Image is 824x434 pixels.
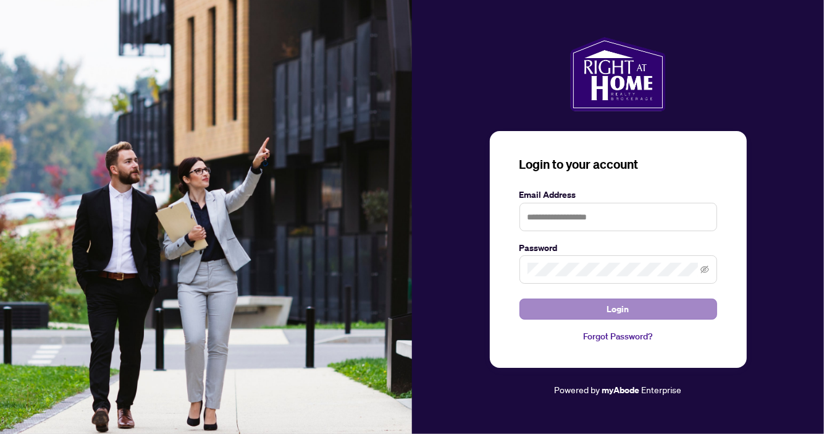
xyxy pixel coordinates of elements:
span: Enterprise [642,384,682,395]
span: Powered by [555,384,600,395]
label: Password [519,241,717,255]
a: myAbode [602,383,640,397]
a: Forgot Password? [519,330,717,343]
label: Email Address [519,188,717,202]
span: Login [607,299,629,319]
img: ma-logo [570,37,666,111]
h3: Login to your account [519,156,717,173]
span: eye-invisible [700,265,709,274]
button: Login [519,299,717,320]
